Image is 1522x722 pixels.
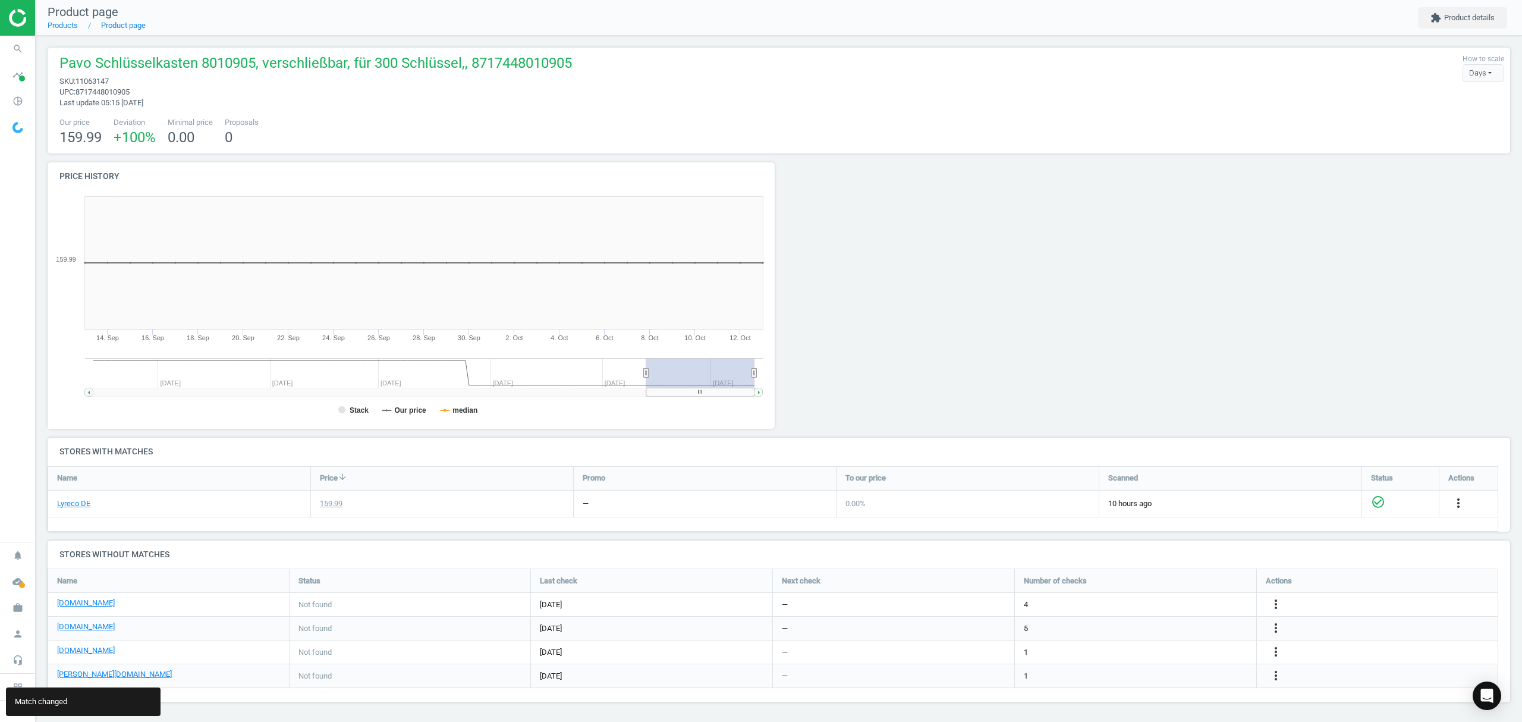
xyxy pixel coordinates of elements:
i: person [7,623,29,645]
span: Name [57,473,77,484]
span: Not found [298,599,332,610]
span: 1 [1024,671,1028,682]
tspan: Stack [350,406,369,415]
button: more_vert [1269,597,1283,613]
span: Deviation [114,117,156,128]
a: [PERSON_NAME][DOMAIN_NAME] [57,669,172,680]
span: [DATE] [540,647,763,658]
text: 159.99 [56,256,76,263]
a: Lyreco DE [57,498,90,509]
h4: Price history [48,162,775,190]
span: Next check [782,576,820,586]
span: 159.99 [59,129,102,146]
span: — [782,599,788,610]
span: 11063147 [76,77,109,86]
div: — [583,498,589,509]
span: Status [1371,473,1393,484]
span: Pavo Schlüsselkasten 8010905, verschließbar, für 300 Schlüssel,, 8717448010905 [59,54,572,76]
a: [DOMAIN_NAME] [57,645,115,656]
i: more_vert [1269,645,1283,659]
tspan: 12. Oct [729,334,750,341]
span: +100 % [114,129,156,146]
button: more_vert [1269,621,1283,636]
tspan: 8. Oct [641,334,658,341]
tspan: 30. Sep [458,334,480,341]
i: more_vert [1269,597,1283,611]
tspan: 16. Sep [141,334,164,341]
i: cloud_done [7,570,29,593]
button: extensionProduct details [1418,7,1507,29]
h4: Stores without matches [48,541,1510,569]
span: [DATE] [540,623,763,634]
i: more_vert [1269,621,1283,635]
tspan: 24. Sep [322,334,345,341]
div: 159.99 [320,498,342,509]
span: Actions [1266,576,1292,586]
tspan: Our price [394,406,426,415]
span: Scanned [1108,473,1138,484]
tspan: 4. Oct [551,334,568,341]
i: extension [1430,12,1441,23]
span: — [782,671,788,682]
span: 0.00 % [845,499,866,508]
tspan: 18. Sep [187,334,209,341]
a: Product page [101,21,146,30]
span: Our price [59,117,102,128]
span: Proposals [225,117,259,128]
a: [DOMAIN_NAME] [57,598,115,608]
i: timeline [7,64,29,86]
label: How to scale [1463,54,1504,64]
i: search [7,37,29,60]
span: 4 [1024,599,1028,610]
tspan: 28. Sep [413,334,435,341]
tspan: 26. Sep [367,334,390,341]
span: Number of checks [1024,576,1087,586]
span: Not found [298,647,332,658]
button: more_vert [1451,496,1466,511]
span: Promo [583,473,605,484]
i: work [7,597,29,619]
span: 8717448010905 [76,87,130,96]
span: Name [57,576,77,586]
span: upc : [59,87,76,96]
span: — [782,647,788,658]
tspan: median [452,406,477,415]
i: notifications [7,544,29,567]
a: Products [48,21,78,30]
span: [DATE] [540,671,763,682]
tspan: 10. Oct [684,334,705,341]
span: Actions [1448,473,1474,484]
img: wGWNvw8QSZomAAAAABJRU5ErkJggg== [12,122,23,133]
tspan: 2. Oct [505,334,523,341]
span: To our price [845,473,886,484]
a: [DOMAIN_NAME] [57,621,115,632]
span: [DATE] [540,599,763,610]
span: Not found [298,671,332,682]
span: 10 hours ago [1108,498,1353,509]
i: check_circle_outline [1371,495,1385,509]
span: Last update 05:15 [DATE] [59,98,143,107]
i: headset_mic [7,649,29,671]
span: Product page [48,5,118,19]
button: more_vert [1269,645,1283,660]
tspan: 20. Sep [232,334,254,341]
span: 1 [1024,647,1028,658]
span: Not found [298,623,332,634]
span: sku : [59,77,76,86]
button: chevron_right [3,704,33,719]
span: Status [298,576,320,586]
span: Last check [540,576,577,586]
span: — [782,623,788,634]
span: 5 [1024,623,1028,634]
span: 0 [225,129,232,146]
tspan: 14. Sep [96,334,119,341]
h4: Stores with matches [48,438,1510,466]
i: more_vert [1269,668,1283,683]
span: Price [320,473,338,484]
img: ajHJNr6hYgQAAAAASUVORK5CYII= [9,9,93,27]
tspan: 22. Sep [277,334,300,341]
i: arrow_downward [338,472,347,482]
span: Minimal price [168,117,213,128]
div: Open Intercom Messenger [1473,682,1501,710]
tspan: 6. Oct [596,334,613,341]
